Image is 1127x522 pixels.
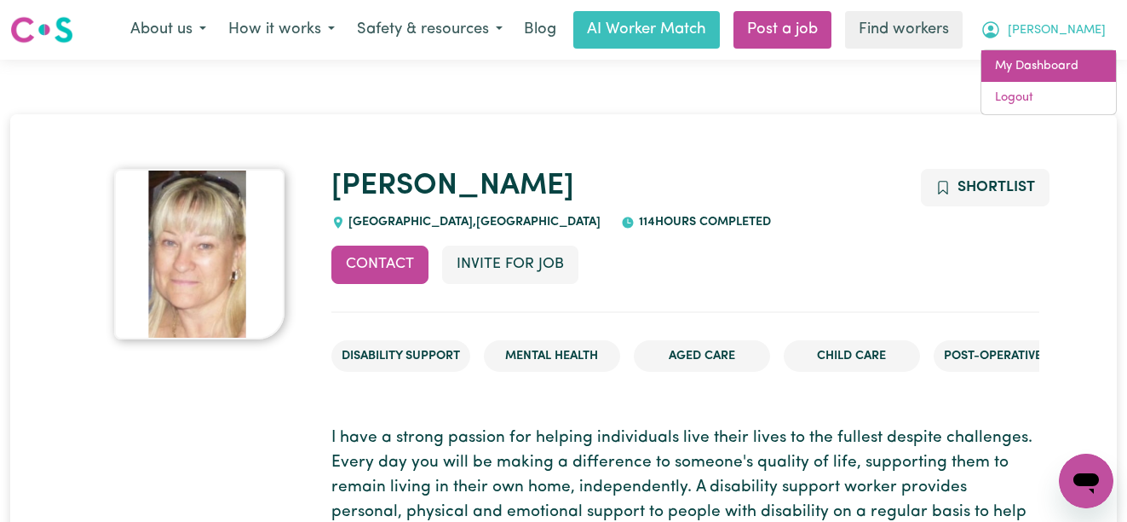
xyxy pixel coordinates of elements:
li: Child care [784,340,920,373]
li: Mental Health [484,340,620,373]
a: Blog [514,11,566,49]
a: Post a job [733,11,831,49]
li: Disability Support [331,340,470,373]
img: Donna [114,169,285,339]
a: AI Worker Match [573,11,720,49]
img: Careseekers logo [10,14,73,45]
span: Shortlist [957,180,1035,194]
a: [PERSON_NAME] [331,171,574,201]
span: 114 hours completed [635,216,771,229]
a: Careseekers logo [10,10,73,49]
button: Invite for Job [442,246,578,283]
button: Contact [331,246,428,283]
div: My Account [980,49,1117,115]
a: My Dashboard [981,50,1116,83]
iframe: Button to launch messaging window [1059,454,1113,508]
a: Donna's profile picture' [89,169,311,339]
a: Find workers [845,11,963,49]
a: Logout [981,82,1116,114]
button: About us [119,12,217,48]
li: Post-operative care [934,340,1086,373]
button: How it works [217,12,346,48]
span: [PERSON_NAME] [1008,21,1106,40]
button: Safety & resources [346,12,514,48]
li: Aged Care [634,340,770,373]
button: My Account [969,12,1117,48]
span: [GEOGRAPHIC_DATA] , [GEOGRAPHIC_DATA] [345,216,601,229]
button: Add to shortlist [921,169,1049,206]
